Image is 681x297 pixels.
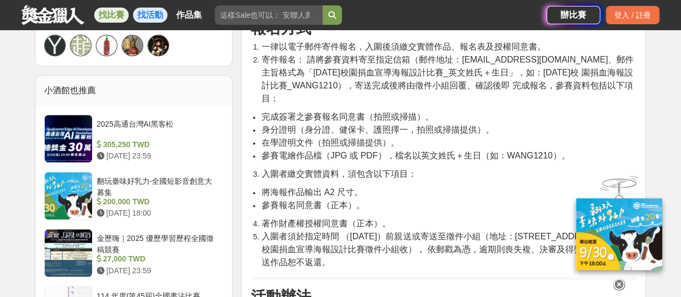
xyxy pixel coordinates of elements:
input: 這樣Sale也可以： 安聯人壽創意銷售法募集 [215,5,322,25]
div: [DATE] 23:59 [97,265,220,276]
span: 一律以電子郵件寄件報名，入圍後須繳交實體作品、報名表及授權同意書。 [261,42,545,51]
a: Avatar [148,34,169,56]
span: 寄件報名： 請將參賽資料寄至指定信箱（郵件地址：[EMAIL_ADDRESS][DOMAIN_NAME]、郵件主旨格式為「[DATE]校園捐血宣導海報設計比賽_英文姓氏＋生日」，如：[DATE]... [261,55,634,103]
span: 完成簽署之參賽報名同意書（拍照或掃描）。 [261,112,433,121]
div: 2025高通台灣AI黑客松 [97,119,220,139]
img: Avatar [122,35,143,56]
a: Avatar [96,34,117,56]
span: 著作財產權授權同意書（正本）。 [261,219,390,228]
a: 翻玩臺味好乳力-全國短影音創意大募集 200,000 TWD [DATE] 18:00 [44,171,224,220]
a: 辦比賽 [546,6,600,24]
span: 入圍者繳交實體資料，須包含以下項目： [261,169,416,178]
div: 翻玩臺味好乳力-全國短影音創意大募集 [97,176,220,196]
img: Avatar [96,35,117,56]
a: 找比賽 [94,8,129,23]
span: 入圍者須於指定時間 （[DATE]）前親送或寄送至徵件小組（地址：[STREET_ADDRESS]，2025 校園捐血宣導海報設計比賽徵件小組收）， 依郵戳為憑，逾期則喪失複、決審及得獎資格；相... [261,232,634,267]
div: 27,000 TWD [97,253,220,265]
img: ff197300-f8ee-455f-a0ae-06a3645bc375.jpg [576,198,662,270]
div: 登入 / 註冊 [606,6,659,24]
a: 趙 [70,34,92,56]
span: 參賽電繪作品檔（JPG 或 PDF），檔名以英文姓氏＋生日（如：WANG1210）。 [261,151,570,160]
a: Avatar [122,34,143,56]
a: 作品集 [172,8,206,23]
img: Avatar [148,35,169,56]
span: 將海報作品輸出 A2 尺寸。 [261,188,362,197]
div: [DATE] 23:59 [97,150,220,162]
span: 身分證明（身分證、健保卡、護照擇一，拍照或掃描提供）。 [261,125,494,134]
div: 金歷嗨｜2025 優歷學習歷程全國徵稿競賽 [97,233,220,253]
div: 200,000 TWD [97,196,220,208]
a: Y [44,34,66,56]
a: 2025高通台灣AI黑客松 305,250 TWD [DATE] 23:59 [44,114,224,163]
a: 金歷嗨｜2025 優歷學習歷程全國徵稿競賽 27,000 TWD [DATE] 23:59 [44,229,224,277]
div: 305,250 TWD [97,139,220,150]
a: 找活動 [133,8,167,23]
span: 參賽報名同意書（正本）。 [261,201,364,210]
div: [DATE] 18:00 [97,208,220,219]
span: 在學證明文件（拍照或掃描提供）。 [261,138,399,147]
div: 小酒館也推薦 [36,75,233,106]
